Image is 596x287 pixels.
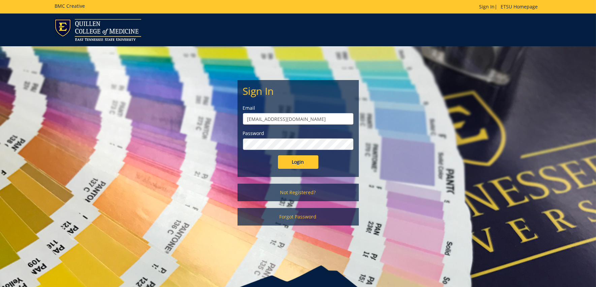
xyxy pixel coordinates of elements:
[238,208,359,226] a: Forgot Password
[479,3,541,10] p: |
[243,85,353,97] h2: Sign In
[243,105,353,111] label: Email
[278,155,318,169] input: Login
[243,130,353,137] label: Password
[498,3,541,10] a: ETSU Homepage
[479,3,495,10] a: Sign In
[55,19,141,41] img: ETSU logo
[55,3,85,8] h5: BMC Creative
[238,184,359,201] a: Not Registered?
